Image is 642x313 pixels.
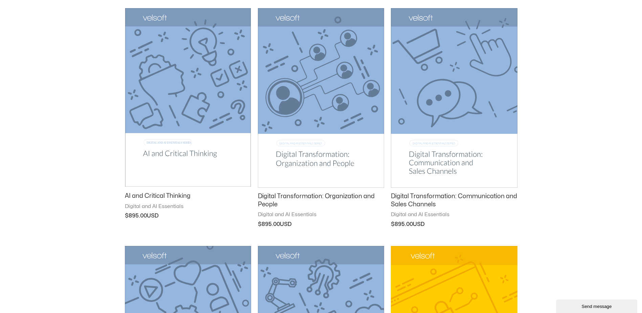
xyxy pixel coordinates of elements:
span: Digital and AI Essentials [258,211,384,218]
h2: Digital Transformation: Communication and Sales Channels [391,192,517,208]
span: Digital and AI Essentials [391,211,517,218]
span: $ [258,222,262,227]
iframe: chat widget [556,298,639,313]
h2: Digital Transformation: Organization and People [258,192,384,208]
img: Digital Transformation: Communication and Sales Channels [391,8,517,188]
img: AI and Critical Thinking [125,8,251,186]
span: $ [125,213,129,218]
bdi: 895.00 [391,222,413,227]
h2: AI and Critical Thinking [125,192,251,200]
a: Digital Transformation: Organization and People [258,192,384,211]
bdi: 895.00 [258,222,280,227]
a: AI and Critical Thinking [125,192,251,203]
a: Digital Transformation: Communication and Sales Channels [391,192,517,211]
bdi: 895.00 [125,213,147,218]
img: Digital Transformation: Organization and People [258,8,384,187]
span: $ [391,222,395,227]
span: Digital and AI Essentials [125,203,251,210]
